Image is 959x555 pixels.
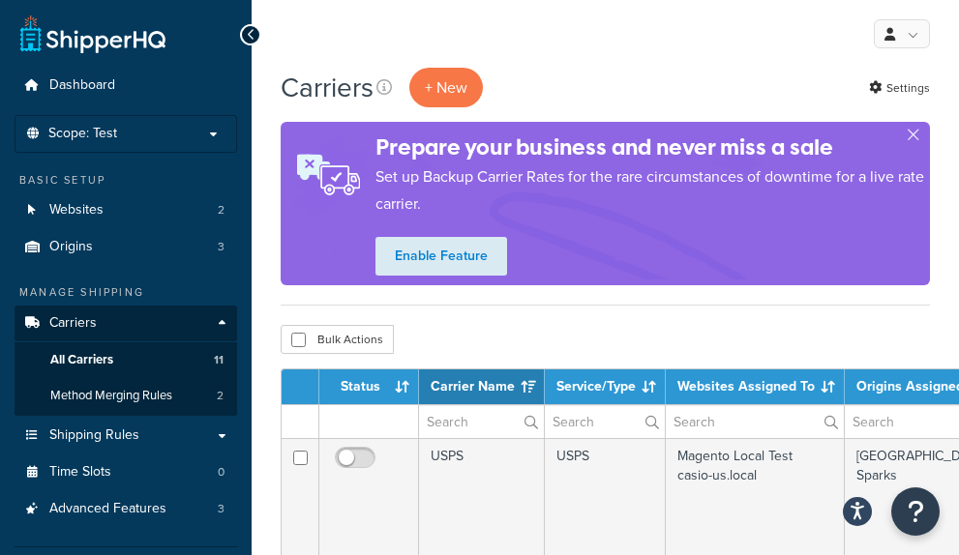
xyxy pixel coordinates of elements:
[218,239,225,255] span: 3
[20,15,165,53] a: ShipperHQ Home
[15,306,237,416] li: Carriers
[666,369,845,404] th: Websites Assigned To: activate to sort column ascending
[545,369,666,404] th: Service/Type: activate to sort column ascending
[218,501,225,517] span: 3
[419,369,545,404] th: Carrier Name: activate to sort column ascending
[15,418,237,453] a: Shipping Rules
[49,315,97,332] span: Carriers
[15,378,237,414] a: Method Merging Rules 2
[15,68,237,103] a: Dashboard
[50,388,172,404] span: Method Merging Rules
[281,325,394,354] button: Bulk Actions
[15,454,237,490] li: Time Slots
[375,131,930,163] h4: Prepare your business and never miss a sale
[281,133,375,216] img: ad-rules-rateshop-fe6ec290ccb7230408bd80ed9643f0289d75e0ffd9eb532fc0e269fcd187b520.png
[15,306,237,341] a: Carriers
[419,405,544,438] input: Search
[281,69,374,106] h1: Carriers
[50,352,113,368] span: All Carriers
[15,491,237,527] a: Advanced Features 3
[15,342,237,378] a: All Carriers 11
[319,369,419,404] th: Status: activate to sort column ascending
[15,342,237,378] li: All Carriers
[15,229,237,265] a: Origins 3
[15,192,237,228] li: Websites
[15,172,237,189] div: Basic Setup
[49,427,139,444] span: Shipping Rules
[15,284,237,301] div: Manage Shipping
[891,487,940,536] button: Open Resource Center
[15,378,237,414] li: Method Merging Rules
[15,229,237,265] li: Origins
[15,192,237,228] a: Websites 2
[49,501,166,517] span: Advanced Features
[49,202,104,219] span: Websites
[375,237,507,276] a: Enable Feature
[49,77,115,94] span: Dashboard
[15,454,237,490] a: Time Slots 0
[15,491,237,527] li: Advanced Features
[218,464,225,481] span: 0
[48,126,117,142] span: Scope: Test
[49,464,111,481] span: Time Slots
[666,405,844,438] input: Search
[49,239,93,255] span: Origins
[214,352,224,368] span: 11
[545,405,665,438] input: Search
[869,74,930,102] a: Settings
[375,163,930,218] p: Set up Backup Carrier Rates for the rare circumstances of downtime for a live rate carrier.
[409,68,483,107] button: + New
[218,202,225,219] span: 2
[217,388,224,404] span: 2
